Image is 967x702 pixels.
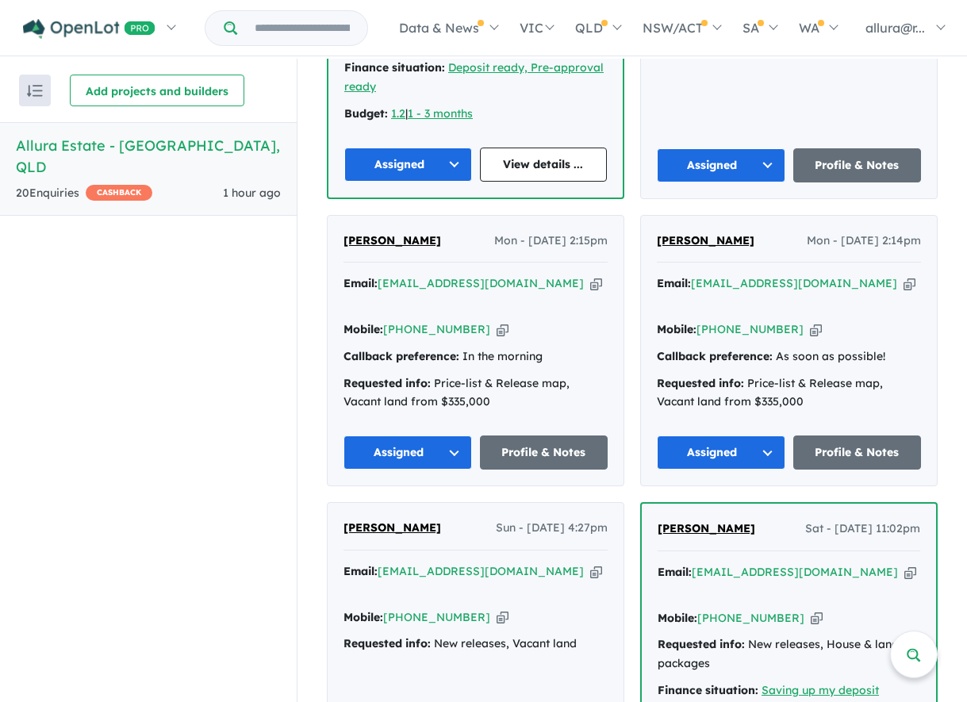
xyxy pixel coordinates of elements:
[86,185,152,201] span: CASHBACK
[344,106,388,121] strong: Budget:
[497,321,508,338] button: Copy
[343,519,441,538] a: [PERSON_NAME]
[70,75,244,106] button: Add projects and builders
[480,148,608,182] a: View details ...
[657,376,744,390] strong: Requested info:
[343,520,441,535] span: [PERSON_NAME]
[27,85,43,97] img: sort.svg
[16,184,152,203] div: 20 Enquir ies
[480,435,608,470] a: Profile & Notes
[343,322,383,336] strong: Mobile:
[657,374,921,412] div: Price-list & Release map, Vacant land from $335,000
[696,322,804,336] a: [PHONE_NUMBER]
[494,232,608,251] span: Mon - [DATE] 2:15pm
[657,233,754,247] span: [PERSON_NAME]
[496,519,608,538] span: Sun - [DATE] 4:27pm
[657,347,921,366] div: As soon as possible!
[343,610,383,624] strong: Mobile:
[223,186,281,200] span: 1 hour ago
[691,276,897,290] a: [EMAIL_ADDRESS][DOMAIN_NAME]
[865,20,925,36] span: allura@r...
[811,610,823,627] button: Copy
[658,521,755,535] span: [PERSON_NAME]
[344,60,604,94] a: Deposit ready, Pre-approval ready
[658,565,692,579] strong: Email:
[344,148,472,182] button: Assigned
[810,321,822,338] button: Copy
[658,683,758,697] strong: Finance situation:
[343,636,431,650] strong: Requested info:
[391,106,405,121] a: 1.2
[692,565,898,579] a: [EMAIL_ADDRESS][DOMAIN_NAME]
[240,11,364,45] input: Try estate name, suburb, builder or developer
[657,232,754,251] a: [PERSON_NAME]
[590,275,602,292] button: Copy
[657,322,696,336] strong: Mobile:
[23,19,155,39] img: Openlot PRO Logo White
[805,520,920,539] span: Sat - [DATE] 11:02pm
[658,637,745,651] strong: Requested info:
[343,232,441,251] a: [PERSON_NAME]
[657,349,773,363] strong: Callback preference:
[807,232,921,251] span: Mon - [DATE] 2:14pm
[16,135,281,178] h5: Allura Estate - [GEOGRAPHIC_DATA] , QLD
[657,435,785,470] button: Assigned
[343,374,608,412] div: Price-list & Release map, Vacant land from $335,000
[497,609,508,626] button: Copy
[343,276,378,290] strong: Email:
[658,520,755,539] a: [PERSON_NAME]
[657,276,691,290] strong: Email:
[658,635,920,673] div: New releases, House & land packages
[344,105,607,124] div: |
[590,563,602,580] button: Copy
[904,275,915,292] button: Copy
[343,564,378,578] strong: Email:
[793,148,922,182] a: Profile & Notes
[904,564,916,581] button: Copy
[343,435,472,470] button: Assigned
[343,347,608,366] div: In the morning
[343,635,608,654] div: New releases, Vacant land
[383,322,490,336] a: [PHONE_NUMBER]
[657,148,785,182] button: Assigned
[343,349,459,363] strong: Callback preference:
[383,610,490,624] a: [PHONE_NUMBER]
[762,683,879,697] a: Saving up my deposit
[793,435,922,470] a: Profile & Notes
[658,611,697,625] strong: Mobile:
[378,276,584,290] a: [EMAIL_ADDRESS][DOMAIN_NAME]
[344,60,445,75] strong: Finance situation:
[343,233,441,247] span: [PERSON_NAME]
[697,611,804,625] a: [PHONE_NUMBER]
[343,376,431,390] strong: Requested info:
[378,564,584,578] a: [EMAIL_ADDRESS][DOMAIN_NAME]
[408,106,473,121] a: 1 - 3 months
